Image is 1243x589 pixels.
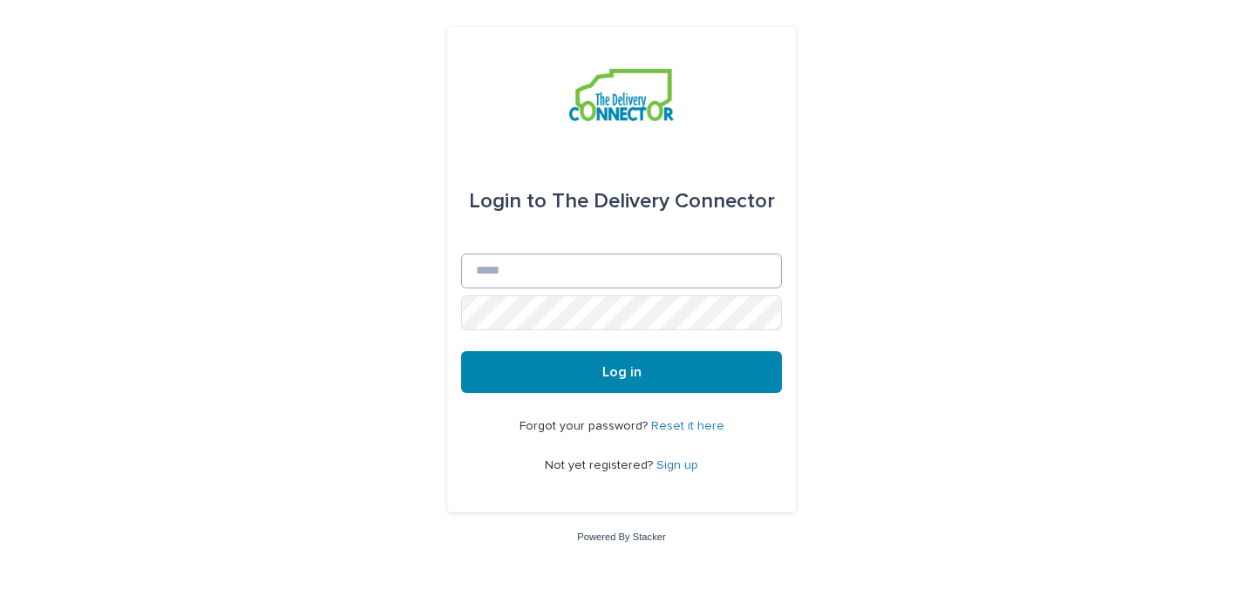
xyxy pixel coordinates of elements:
span: Login to [469,191,547,212]
span: Log in [602,365,642,379]
button: Log in [461,351,782,393]
span: Not yet registered? [545,459,656,471]
span: Forgot your password? [520,420,651,432]
a: Powered By Stacker [577,531,665,542]
img: aCWQmA6OSGG0Kwt8cj3c [569,69,673,121]
a: Sign up [656,459,698,471]
div: The Delivery Connector [469,177,775,226]
a: Reset it here [651,420,724,432]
